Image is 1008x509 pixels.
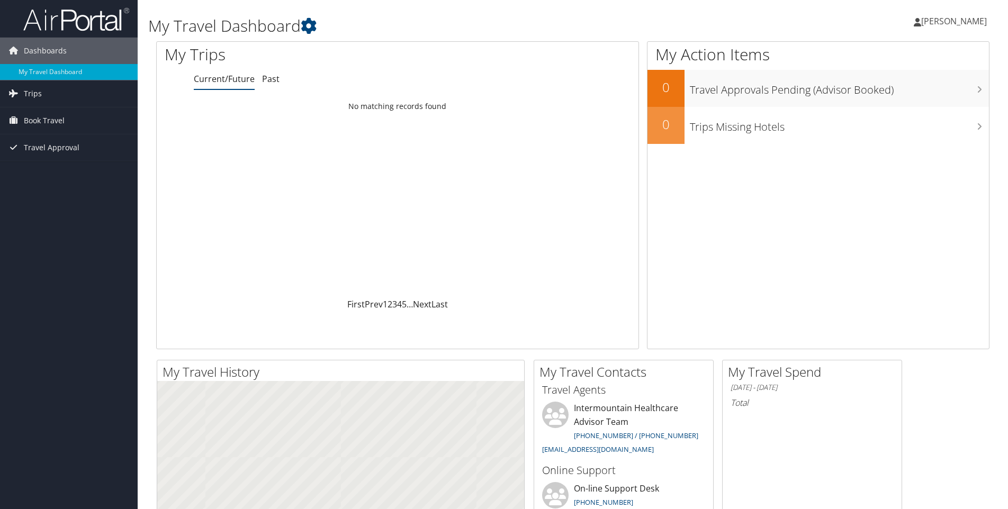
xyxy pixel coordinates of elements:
[542,444,654,454] a: [EMAIL_ADDRESS][DOMAIN_NAME]
[163,363,524,381] h2: My Travel History
[402,298,407,310] a: 5
[574,431,698,440] a: [PHONE_NUMBER] / [PHONE_NUMBER]
[647,107,989,144] a: 0Trips Missing Hotels
[431,298,448,310] a: Last
[148,15,714,37] h1: My Travel Dashboard
[728,363,902,381] h2: My Travel Spend
[537,402,710,458] li: Intermountain Healthcare Advisor Team
[731,397,894,408] h6: Total
[365,298,383,310] a: Prev
[690,114,989,134] h3: Trips Missing Hotels
[24,134,79,161] span: Travel Approval
[690,77,989,97] h3: Travel Approvals Pending (Advisor Booked)
[383,298,388,310] a: 1
[542,383,705,397] h3: Travel Agents
[347,298,365,310] a: First
[165,43,430,66] h1: My Trips
[647,78,685,96] h2: 0
[921,15,987,27] span: [PERSON_NAME]
[647,70,989,107] a: 0Travel Approvals Pending (Advisor Booked)
[24,107,65,134] span: Book Travel
[413,298,431,310] a: Next
[23,7,129,32] img: airportal-logo.png
[914,5,997,37] a: [PERSON_NAME]
[262,73,280,85] a: Past
[157,97,638,116] td: No matching records found
[407,298,413,310] span: …
[539,363,713,381] h2: My Travel Contacts
[397,298,402,310] a: 4
[647,115,685,133] h2: 0
[194,73,255,85] a: Current/Future
[542,463,705,478] h3: Online Support
[392,298,397,310] a: 3
[647,43,989,66] h1: My Action Items
[731,383,894,393] h6: [DATE] - [DATE]
[388,298,392,310] a: 2
[574,497,633,507] a: [PHONE_NUMBER]
[24,38,67,64] span: Dashboards
[24,80,42,107] span: Trips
